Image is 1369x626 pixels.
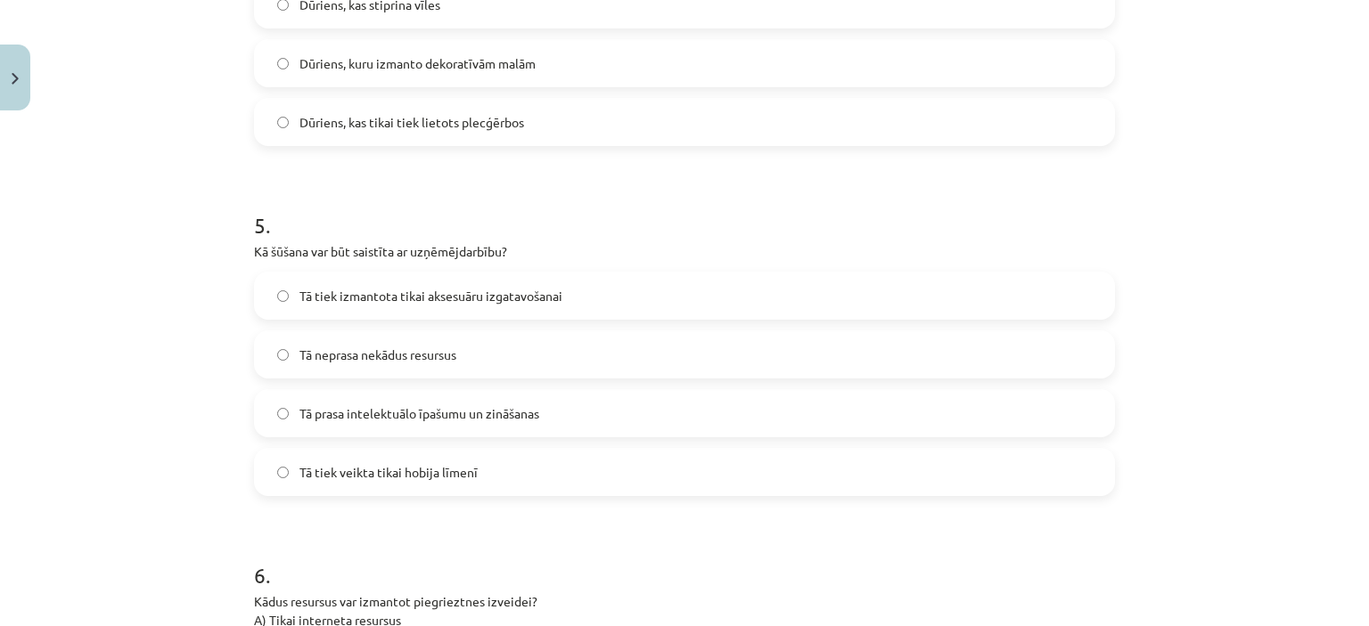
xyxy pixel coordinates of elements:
[277,408,289,419] input: Tā prasa intelektuālo īpašumu un zināšanas
[299,113,524,132] span: Dūriens, kas tikai tiek lietots plecģērbos
[12,73,19,85] img: icon-close-lesson-0947bae3869378f0d4975bcd49f059093ad1ed9edebbc8119c70593378902aed.svg
[277,117,289,128] input: Dūriens, kas tikai tiek lietots plecģērbos
[254,532,1115,587] h1: 6 .
[277,290,289,302] input: Tā tiek izmantota tikai aksesuāru izgatavošanai
[299,54,536,73] span: Dūriens, kuru izmanto dekoratīvām malām
[299,346,456,364] span: Tā neprasa nekādus resursus
[254,182,1115,237] h1: 5 .
[299,287,562,305] span: Tā tiek izmantota tikai aksesuāru izgatavošanai
[277,349,289,361] input: Tā neprasa nekādus resursus
[254,242,1115,261] p: Kā šūšana var būt saistīta ar uzņēmējdarbību?
[277,467,289,478] input: Tā tiek veikta tikai hobija līmenī
[299,463,478,482] span: Tā tiek veikta tikai hobija līmenī
[277,58,289,69] input: Dūriens, kuru izmanto dekoratīvām malām
[299,404,539,423] span: Tā prasa intelektuālo īpašumu un zināšanas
